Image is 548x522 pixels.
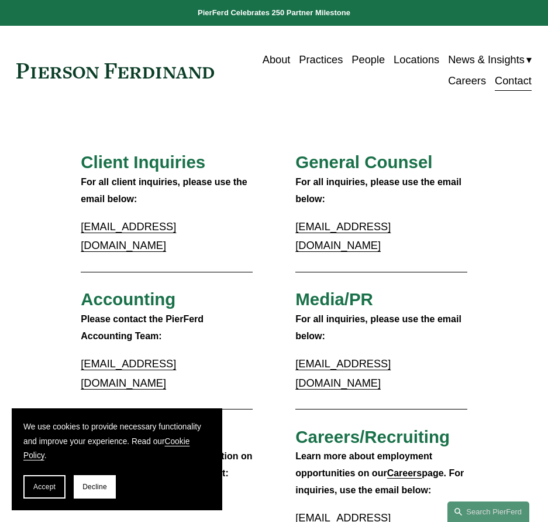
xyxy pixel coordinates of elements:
a: Search this site [447,501,529,522]
strong: Learn more about employment opportunities on our [295,451,435,478]
span: News & Insights [448,50,525,70]
span: Accept [33,483,56,491]
span: Client Inquiries [81,152,205,172]
strong: For all inquiries, please use the email below: [295,314,464,341]
a: About [263,49,291,70]
strong: For all inquiries, please use the email below: [295,177,464,204]
a: [EMAIL_ADDRESS][DOMAIN_NAME] [295,357,391,389]
button: Decline [74,475,116,499]
a: People [351,49,385,70]
a: Contact [495,71,532,92]
a: Careers [387,468,422,478]
span: Media/PR [295,289,373,309]
a: [EMAIL_ADDRESS][DOMAIN_NAME] [295,220,391,252]
strong: Please contact the PierFerd Accounting Team: [81,314,206,341]
a: Careers [448,71,486,92]
strong: For all client inquiries, please use the email below: [81,177,250,204]
p: We use cookies to provide necessary functionality and improve your experience. Read our . [23,420,211,463]
span: Careers/Recruiting [295,427,450,446]
a: [EMAIL_ADDRESS][DOMAIN_NAME] [81,220,176,252]
a: folder dropdown [448,49,532,70]
a: Locations [394,49,439,70]
a: [EMAIL_ADDRESS][DOMAIN_NAME] [81,357,176,389]
span: Decline [82,483,107,491]
strong: page. For inquiries, use the email below: [295,468,467,495]
span: General Counsel [295,152,432,172]
a: Practices [299,49,343,70]
button: Accept [23,475,66,499]
section: Cookie banner [12,408,222,510]
span: Accounting [81,289,175,309]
